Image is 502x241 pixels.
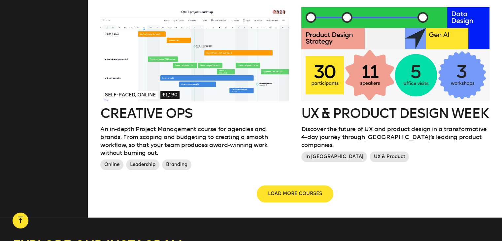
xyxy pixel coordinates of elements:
[268,190,322,197] span: LOAD MORE COURSES
[126,159,159,170] span: Leadership
[162,159,191,170] span: Branding
[100,107,288,120] h2: Creative Ops
[370,152,409,162] span: UX & Product
[103,91,158,99] span: Self-paced, Online
[100,125,288,157] p: An in-depth Project Management course for agencies and brands. From scoping and budgeting to crea...
[301,152,367,162] span: In [GEOGRAPHIC_DATA]
[257,186,333,202] button: LOAD MORE COURSES
[100,159,123,170] span: Online
[301,125,489,149] p: Discover the future of UX and product design in a transformative 4-day journey through [GEOGRAPHI...
[160,91,180,99] span: £1,190
[100,7,288,173] a: Self-paced, Online£1,190Creative OpsAn in-depth Project Management course for agencies and brands...
[301,107,489,120] h2: UX & Product Design Week
[301,7,489,165] a: UX & Product Design WeekDiscover the future of UX and product design in a transformative 4-day jo...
